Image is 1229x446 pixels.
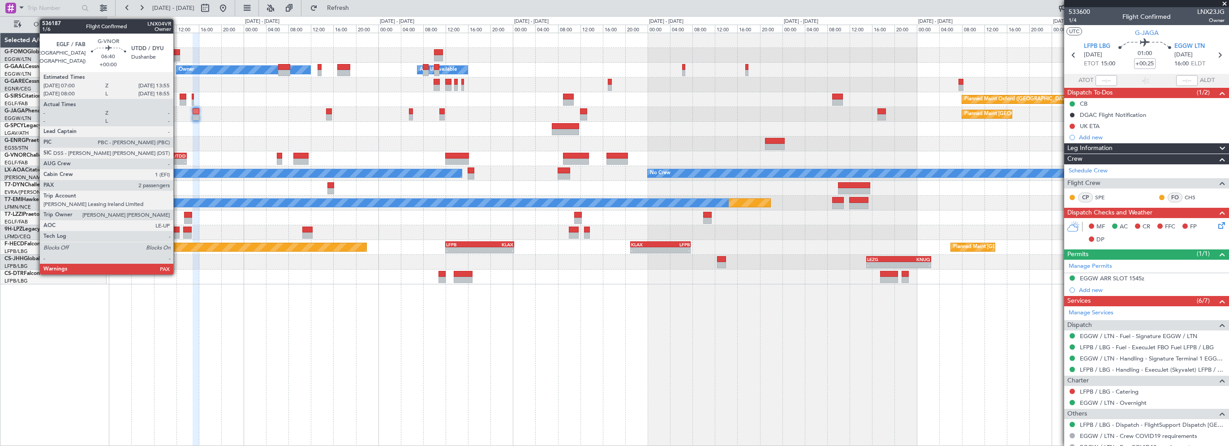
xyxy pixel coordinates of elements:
span: LFPB LBG [1084,42,1110,51]
a: G-FOMOGlobal 6000 [4,49,58,55]
span: Refresh [319,5,357,11]
a: EGGW / LTN - Fuel - Signature EGGW / LTN [1080,332,1197,340]
a: [PERSON_NAME]/QSA [4,174,57,181]
div: 00:00 [648,25,670,33]
span: G-SPCY [4,123,24,129]
a: G-SPCYLegacy 650 [4,123,52,129]
div: Owner [179,63,194,77]
div: KNUQ [898,257,930,262]
div: CP [1078,193,1093,202]
div: [DATE] - [DATE] [784,18,818,26]
span: Crew [1067,154,1083,164]
span: AC [1120,223,1128,232]
a: LFPB / LBG - Catering [1080,388,1139,395]
span: 16:00 [1174,60,1189,69]
div: 04:00 [939,25,962,33]
div: 16:00 [468,25,490,33]
span: LX-AOA [4,167,25,173]
div: 08:00 [692,25,715,33]
div: 00:00 [244,25,266,33]
span: Owner [1197,17,1225,24]
div: 00:00 [109,25,131,33]
span: (1/2) [1197,88,1210,97]
span: FFC [1165,223,1175,232]
span: Dispatch Checks and Weather [1067,208,1152,218]
span: CS-JHH [4,256,24,262]
div: 00:00 [917,25,939,33]
a: EGLF/FAB [4,219,28,225]
div: CB [1080,100,1087,107]
div: A/C Unavailable [420,63,457,77]
div: Planned Maint Oxford ([GEOGRAPHIC_DATA]) [964,93,1070,106]
span: Others [1067,409,1087,419]
div: Planned Maint [GEOGRAPHIC_DATA] ([GEOGRAPHIC_DATA]) [964,107,1105,121]
span: Permits [1067,249,1088,260]
div: 08:00 [288,25,311,33]
a: F-HECDFalcon 7X [4,241,49,247]
div: [DATE] - [DATE] [245,18,279,26]
span: [DATE] - [DATE] [152,4,194,12]
input: --:-- [1096,75,1117,86]
a: EGGW / LTN - Overnight [1080,399,1147,407]
div: 00:00 [782,25,805,33]
span: CR [1143,223,1150,232]
div: - [168,159,186,164]
div: FO [1168,193,1182,202]
a: G-GAALCessna Citation XLS+ [4,64,78,69]
span: Leg Information [1067,143,1113,154]
span: G-JAGA [4,108,25,114]
span: G-SIRS [4,94,21,99]
div: [DATE] - [DATE] [649,18,683,26]
span: Charter [1067,376,1089,386]
span: [DATE] [1084,51,1102,60]
a: G-VNORChallenger 650 [4,153,65,158]
a: LFPB/LBG [4,263,28,270]
div: 16:00 [1007,25,1029,33]
div: 12:00 [580,25,603,33]
span: F-HECD [4,241,24,247]
div: 20:00 [356,25,378,33]
div: 08:00 [423,25,446,33]
div: EGGW ARR SLOT 1545z [1080,274,1144,282]
a: EGSS/STN [4,145,28,151]
div: 04:00 [805,25,827,33]
div: KLAX [631,242,660,247]
div: No Crew [650,167,670,180]
a: Manage Services [1069,309,1113,317]
div: [DATE] - [DATE] [110,18,145,26]
span: EGGW LTN [1174,42,1205,51]
div: 04:00 [670,25,692,33]
div: 12:00 [176,25,199,33]
span: 1/4 [1069,17,1090,24]
a: LFMN/NCE [4,204,31,210]
a: LGAV/ATH [4,130,29,137]
span: T7-LZZI [4,212,23,217]
a: EVRA/[PERSON_NAME] [4,189,60,196]
div: LEZG [867,257,899,262]
span: Dispatch [1067,320,1092,330]
a: LFPB / LBG - Fuel - ExecuJet FBO Fuel LFPB / LBG [1080,343,1214,351]
div: 20:00 [760,25,782,33]
span: G-GAAL [4,64,25,69]
div: Add new [1079,133,1225,141]
a: CS-DTRFalcon 2000 [4,271,54,276]
div: [DATE] - [DATE] [918,18,953,26]
div: - [446,248,480,253]
a: EGLF/FAB [4,159,28,166]
div: 20:00 [894,25,917,33]
span: 9H-LPZ [4,227,22,232]
span: Only With Activity [23,21,95,28]
span: G-FOMO [4,49,27,55]
div: [DATE] - [DATE] [1053,18,1087,26]
div: 16:00 [737,25,760,33]
div: 16:00 [199,25,221,33]
div: 16:00 [333,25,356,33]
span: Flight Crew [1067,178,1100,189]
button: Refresh [306,1,360,15]
span: G-JAGA [1135,28,1159,38]
button: UTC [1066,27,1082,35]
span: ETOT [1084,60,1099,69]
div: 16:00 [603,25,625,33]
div: 20:00 [490,25,513,33]
div: 00:00 [513,25,535,33]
